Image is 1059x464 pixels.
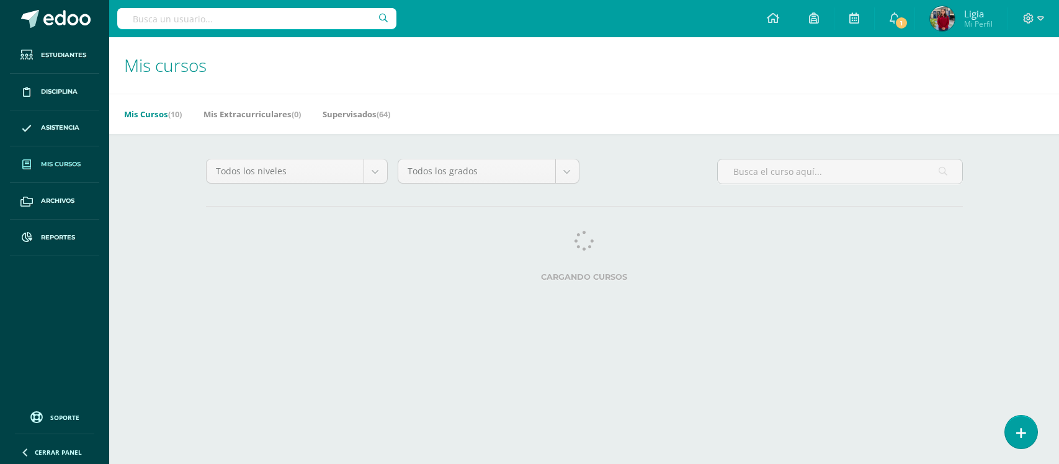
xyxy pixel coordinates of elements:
[718,159,962,184] input: Busca el curso aquí...
[323,104,390,124] a: Supervisados(64)
[41,159,81,169] span: Mis cursos
[41,123,79,133] span: Asistencia
[964,19,993,29] span: Mi Perfil
[10,37,99,74] a: Estudiantes
[35,448,82,457] span: Cerrar panel
[10,110,99,147] a: Asistencia
[41,50,86,60] span: Estudiantes
[124,104,182,124] a: Mis Cursos(10)
[117,8,396,29] input: Busca un usuario...
[216,159,354,183] span: Todos los niveles
[964,7,993,20] span: Ligia
[168,109,182,120] span: (10)
[377,109,390,120] span: (64)
[930,6,955,31] img: e66938ea6f53d621eb85b78bb3ab8b81.png
[15,408,94,425] a: Soporte
[895,16,908,30] span: 1
[408,159,546,183] span: Todos los grados
[398,159,579,183] a: Todos los grados
[41,233,75,243] span: Reportes
[124,53,207,77] span: Mis cursos
[10,146,99,183] a: Mis cursos
[41,196,74,206] span: Archivos
[41,87,78,97] span: Disciplina
[10,183,99,220] a: Archivos
[10,74,99,110] a: Disciplina
[50,413,79,422] span: Soporte
[206,272,963,282] label: Cargando cursos
[292,109,301,120] span: (0)
[10,220,99,256] a: Reportes
[207,159,387,183] a: Todos los niveles
[203,104,301,124] a: Mis Extracurriculares(0)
